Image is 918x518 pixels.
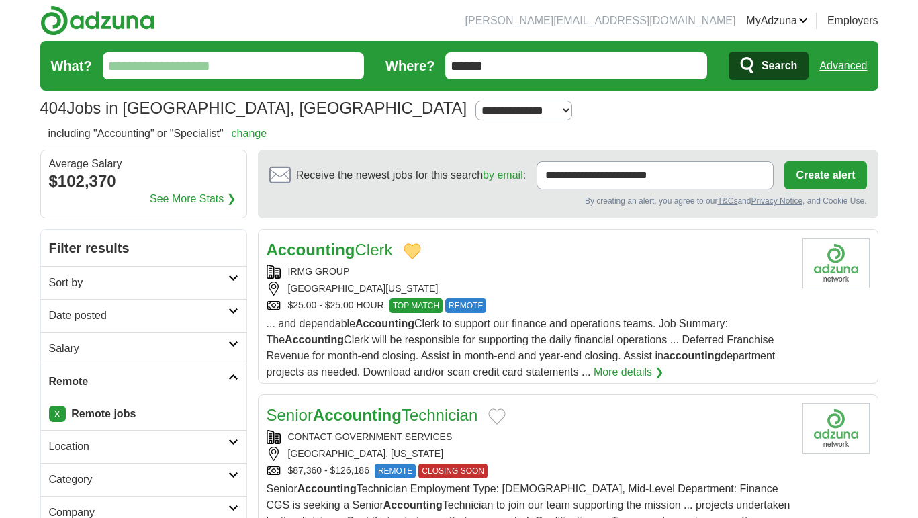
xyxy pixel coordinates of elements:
a: See More Stats ❯ [150,191,236,207]
img: Adzuna logo [40,5,154,36]
span: ... and dependable Clerk to support our finance and operations teams. Job Summary: The Clerk will... [267,318,776,378]
strong: Accounting [297,483,357,494]
button: Search [729,52,809,80]
a: change [232,128,267,139]
img: Company logo [802,403,870,454]
a: Privacy Notice [751,196,802,206]
div: IRMG GROUP [267,265,792,279]
h2: Category [49,472,228,488]
span: TOP MATCH [389,298,443,313]
a: X [49,406,66,422]
a: Remote [41,365,246,398]
label: Where? [385,56,434,76]
strong: Accounting [313,406,402,424]
a: Salary [41,332,246,365]
span: REMOTE [445,298,486,313]
a: by email [483,169,523,181]
span: CLOSING SOON [418,464,488,478]
strong: Accounting [285,334,344,345]
h2: Salary [49,341,228,357]
a: T&Cs [717,196,737,206]
button: Create alert [784,161,866,189]
a: MyAdzuna [746,13,808,29]
a: More details ❯ [594,364,664,380]
strong: Accounting [267,241,355,259]
h2: Remote [49,374,228,390]
a: Category [41,463,246,496]
a: Location [41,430,246,463]
label: What? [51,56,92,76]
h1: Jobs in [GEOGRAPHIC_DATA], [GEOGRAPHIC_DATA] [40,99,467,117]
a: AccountingClerk [267,241,393,259]
a: Date posted [41,299,246,332]
div: Average Salary [49,159,238,169]
img: Company logo [802,238,870,288]
a: Sort by [41,266,246,299]
div: By creating an alert, you agree to our and , and Cookie Use. [269,195,867,207]
strong: Remote jobs [71,408,136,419]
div: $102,370 [49,169,238,193]
span: REMOTE [375,464,416,478]
a: SeniorAccountingTechnician [267,406,478,424]
strong: accounting [663,350,721,361]
h2: Date posted [49,308,228,324]
span: 404 [40,96,67,120]
li: [PERSON_NAME][EMAIL_ADDRESS][DOMAIN_NAME] [465,13,736,29]
div: $87,360 - $126,186 [267,464,792,478]
h2: Location [49,439,228,455]
h2: including "Accounting" or "Specialist" [48,126,267,142]
button: Add to favorite jobs [404,243,421,259]
a: Advanced [819,52,867,79]
h2: Filter results [41,230,246,266]
div: [GEOGRAPHIC_DATA][US_STATE] [267,282,792,296]
strong: Accounting [355,318,414,329]
strong: Accounting [383,499,443,511]
a: Employers [827,13,878,29]
span: Receive the newest jobs for this search : [296,167,526,183]
button: Add to favorite jobs [488,408,506,425]
span: Search [762,52,797,79]
div: $25.00 - $25.00 HOUR [267,298,792,313]
div: [GEOGRAPHIC_DATA], [US_STATE] [267,447,792,461]
h2: Sort by [49,275,228,291]
div: CONTACT GOVERNMENT SERVICES [267,430,792,444]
